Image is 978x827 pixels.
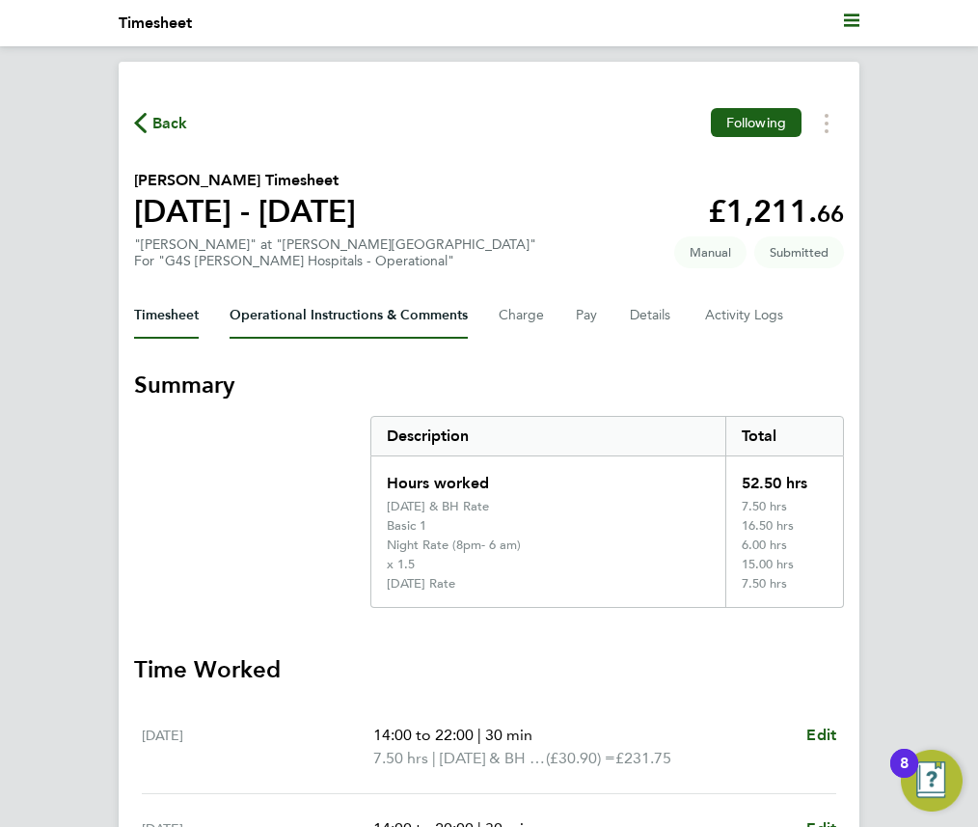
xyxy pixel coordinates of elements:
div: 16.50 hrs [725,518,843,538]
button: Timesheets Menu [809,108,844,138]
span: 30 min [485,726,532,744]
h1: [DATE] - [DATE] [134,192,356,231]
span: | [477,726,481,744]
div: 15.00 hrs [725,557,843,576]
span: 66 [817,200,844,228]
div: Hours worked [371,456,725,499]
div: 6.00 hrs [725,538,843,557]
div: 52.50 hrs [725,456,843,499]
button: Pay [576,292,599,339]
div: [DATE] [142,724,373,770]
li: Timesheet [119,12,192,35]
div: 8 [900,763,909,788]
span: This timesheet was manually created. [674,236,747,268]
span: (£30.90) = [546,749,615,767]
div: "[PERSON_NAME]" at "[PERSON_NAME][GEOGRAPHIC_DATA]" [134,236,536,269]
div: Description [371,417,725,455]
h3: Summary [134,370,844,400]
div: Total [725,417,843,455]
button: Operational Instructions & Comments [230,292,468,339]
div: [DATE] & BH Rate [387,499,489,514]
div: 7.50 hrs [725,499,843,518]
div: For "G4S [PERSON_NAME] Hospitals - Operational" [134,253,536,269]
span: Following [726,114,786,131]
h3: Time Worked [134,654,844,685]
button: Following [711,108,801,137]
span: This timesheet is Submitted. [754,236,844,268]
span: 7.50 hrs [373,749,428,767]
span: [DATE] & BH Rate [440,747,546,770]
button: Back [134,111,188,135]
span: | [432,749,436,767]
span: Back [152,112,188,135]
div: [DATE] Rate [387,576,455,592]
app-decimal: £1,211. [708,193,844,230]
span: 14:00 to 22:00 [373,726,474,744]
button: Details [630,292,674,339]
div: Basic 1 [387,518,426,534]
h2: [PERSON_NAME] Timesheet [134,169,356,192]
a: Edit [806,724,836,747]
button: Open Resource Center, 8 new notifications [901,750,963,812]
button: Charge [499,292,545,339]
div: Summary [370,416,844,608]
span: £231.75 [615,749,671,767]
span: Edit [806,726,836,744]
div: 7.50 hrs [725,576,843,607]
button: Activity Logs [705,292,786,339]
div: Night Rate (8pm- 6 am) [387,538,521,553]
button: Timesheet [134,292,199,339]
div: x 1.5 [387,557,415,572]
